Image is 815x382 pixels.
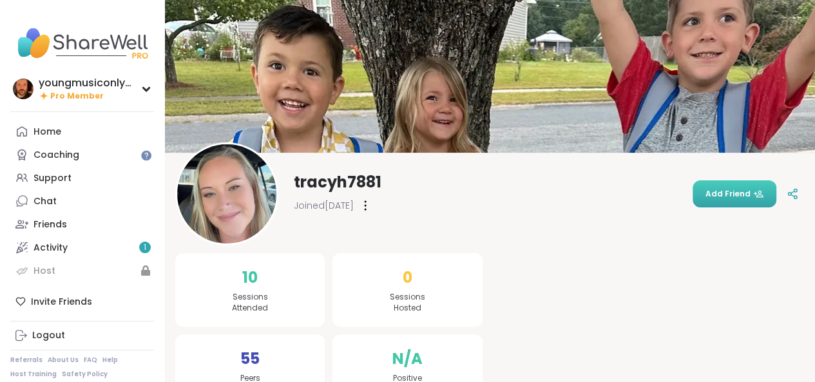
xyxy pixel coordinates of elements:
[144,242,146,253] span: 1
[34,242,68,254] div: Activity
[10,290,154,313] div: Invite Friends
[39,76,135,90] div: youngmusiconlypage
[34,218,67,231] div: Friends
[390,292,425,314] span: Sessions Hosted
[10,213,154,236] a: Friends
[10,166,154,189] a: Support
[10,236,154,259] a: Activity1
[62,370,108,379] a: Safety Policy
[392,347,423,370] span: N/A
[141,150,151,160] iframe: Spotlight
[48,356,79,365] a: About Us
[10,189,154,213] a: Chat
[240,347,260,370] span: 55
[10,259,154,282] a: Host
[10,120,154,143] a: Home
[10,143,154,166] a: Coaching
[705,188,763,200] span: Add Friend
[84,356,97,365] a: FAQ
[34,195,57,208] div: Chat
[50,91,104,102] span: Pro Member
[693,180,776,207] button: Add Friend
[34,265,55,278] div: Host
[34,126,61,138] div: Home
[102,356,118,365] a: Help
[232,292,268,314] span: Sessions Attended
[10,356,43,365] a: Referrals
[294,172,381,193] span: tracyh7881
[10,370,57,379] a: Host Training
[242,266,258,289] span: 10
[32,329,65,342] div: Logout
[294,199,354,212] span: Joined [DATE]
[34,172,72,185] div: Support
[403,266,412,289] span: 0
[34,149,79,162] div: Coaching
[13,79,34,99] img: youngmusiconlypage
[10,324,154,347] a: Logout
[177,144,276,244] img: tracyh7881
[10,21,154,66] img: ShareWell Nav Logo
